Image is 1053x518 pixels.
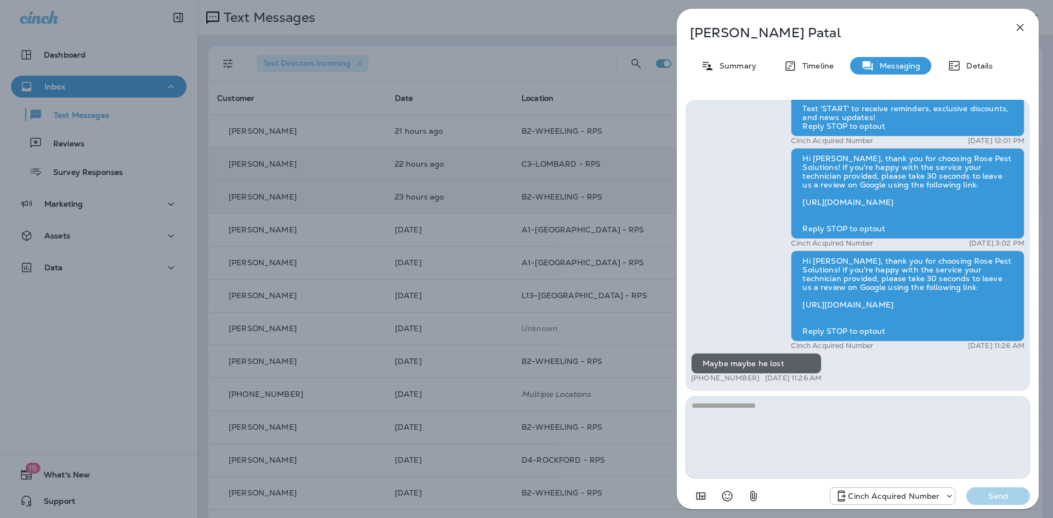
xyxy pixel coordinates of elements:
button: Add in a premade template [690,485,712,507]
p: [DATE] 3:02 PM [969,239,1024,248]
p: [PERSON_NAME] Patal [690,25,989,41]
div: +1 (224) 344-8646 [830,489,955,503]
p: Timeline [797,61,834,70]
p: [DATE] 11:26 AM [765,374,822,383]
button: Select an emoji [716,485,738,507]
p: Cinch Acquired Number [791,239,873,248]
p: [DATE] 11:26 AM [968,341,1024,350]
p: Details [961,61,993,70]
p: [DATE] 12:01 PM [968,136,1024,145]
p: Messaging [874,61,920,70]
p: [PHONE_NUMBER] [691,374,760,383]
p: Cinch Acquired Number [791,341,873,350]
div: Hi [PERSON_NAME], thank you for choosing Rose Pest Solutions! If you're happy with the service yo... [791,251,1024,341]
p: Summary [714,61,756,70]
div: Hi [PERSON_NAME], thank you for choosing Rose Pest Solutions! If you're happy with the service yo... [791,148,1024,239]
p: Cinch Acquired Number [848,492,939,500]
p: Cinch Acquired Number [791,136,873,145]
div: Maybe maybe he lost [691,353,822,374]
